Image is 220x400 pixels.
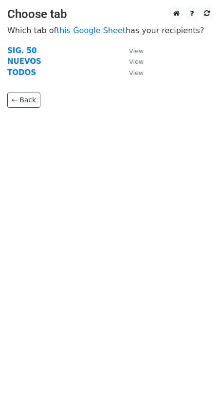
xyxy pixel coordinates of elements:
[119,68,144,77] a: View
[129,58,144,65] small: View
[119,57,144,66] a: View
[7,25,213,36] p: Which tab of has your recipients?
[129,47,144,55] small: View
[56,26,126,35] a: this Google Sheet
[7,7,213,21] h3: Choose tab
[7,57,41,66] a: NUEVOS
[119,46,144,55] a: View
[7,46,37,55] a: SIG. 50
[7,93,40,108] a: ← Back
[129,69,144,76] small: View
[7,68,36,77] a: TODOS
